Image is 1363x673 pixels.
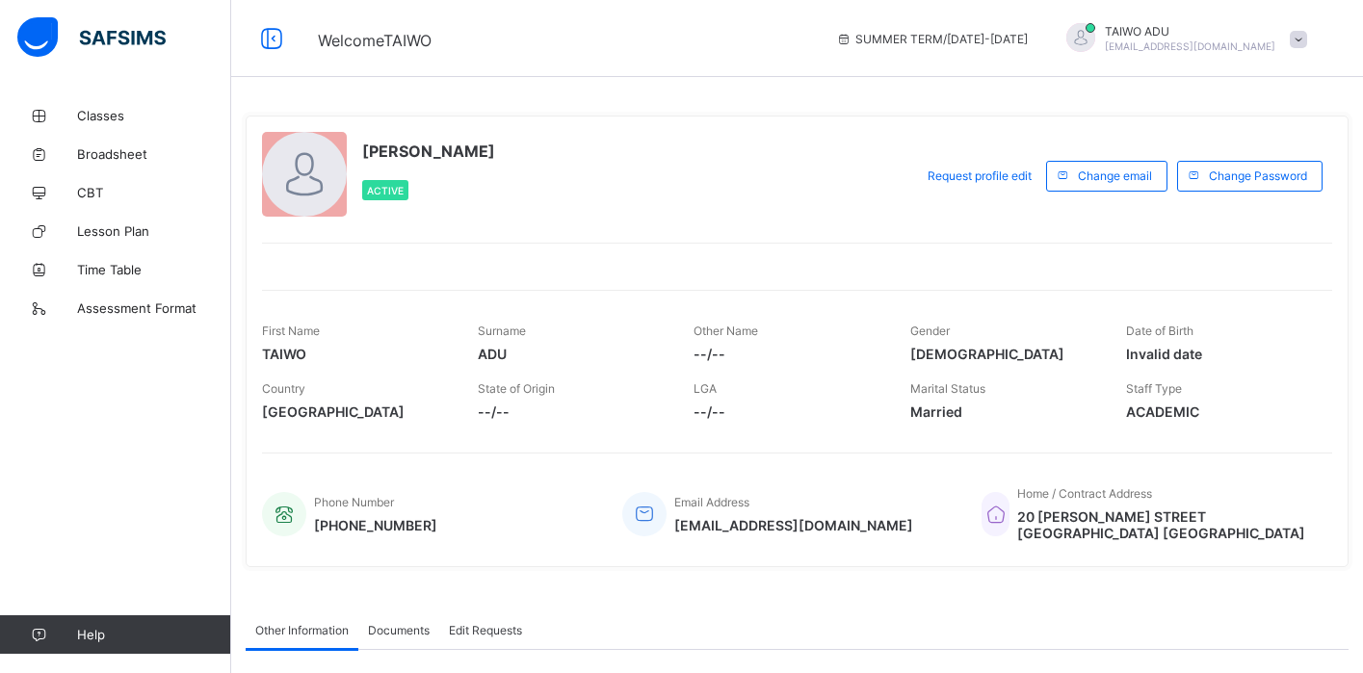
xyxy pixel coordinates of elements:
[910,381,985,396] span: Marital Status
[694,346,880,362] span: --/--
[1047,23,1317,55] div: TAIWOADU
[478,324,526,338] span: Surname
[910,403,1097,420] span: Married
[478,381,555,396] span: State of Origin
[449,623,522,637] span: Edit Requests
[910,324,950,338] span: Gender
[314,495,394,509] span: Phone Number
[262,346,449,362] span: TAIWO
[314,517,437,533] span: [PHONE_NUMBER]
[77,185,231,200] span: CBT
[77,223,231,239] span: Lesson Plan
[77,627,230,642] span: Help
[478,346,665,362] span: ADU
[17,17,166,58] img: safsims
[262,324,320,338] span: First Name
[1017,508,1313,541] span: 20 [PERSON_NAME] STREET [GEOGRAPHIC_DATA] [GEOGRAPHIC_DATA]
[674,495,749,509] span: Email Address
[77,146,231,162] span: Broadsheet
[1209,168,1307,183] span: Change Password
[255,623,349,637] span: Other Information
[694,403,880,420] span: --/--
[928,168,1032,183] span: Request profile edit
[77,108,231,123] span: Classes
[367,185,404,196] span: Active
[1017,486,1152,501] span: Home / Contract Address
[1105,24,1275,39] span: TAIWO ADU
[77,300,231,316] span: Assessment Format
[674,517,913,533] span: [EMAIL_ADDRESS][DOMAIN_NAME]
[694,324,758,338] span: Other Name
[262,403,449,420] span: [GEOGRAPHIC_DATA]
[1126,403,1313,420] span: ACADEMIC
[77,262,231,277] span: Time Table
[1126,381,1182,396] span: Staff Type
[836,32,1028,46] span: session/term information
[318,31,432,50] span: Welcome TAIWO
[262,381,305,396] span: Country
[694,381,717,396] span: LGA
[478,403,665,420] span: --/--
[368,623,430,637] span: Documents
[1126,324,1193,338] span: Date of Birth
[1126,346,1313,362] span: Invalid date
[910,346,1097,362] span: [DEMOGRAPHIC_DATA]
[362,142,495,161] span: [PERSON_NAME]
[1078,168,1152,183] span: Change email
[1105,40,1275,52] span: [EMAIL_ADDRESS][DOMAIN_NAME]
